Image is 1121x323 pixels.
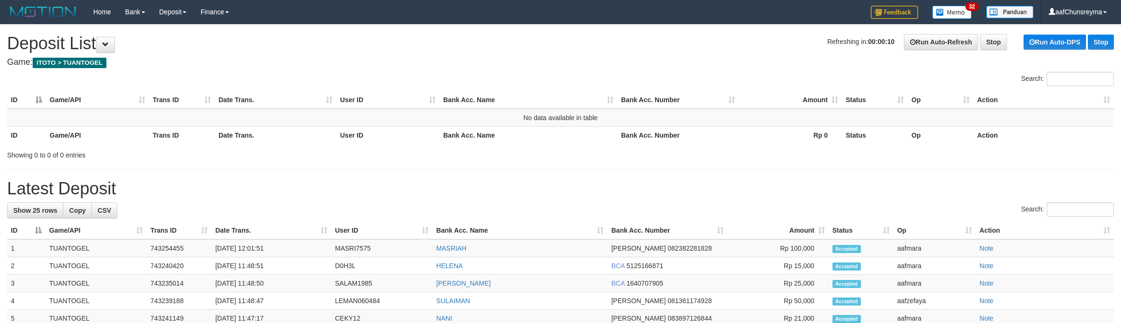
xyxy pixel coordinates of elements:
[727,222,829,239] th: Amount: activate to sort column ascending
[436,314,452,322] a: NANI
[46,91,149,109] th: Game/API: activate to sort column ascending
[727,292,829,310] td: Rp 50,000
[331,275,432,292] td: SALAM1985
[980,34,1007,50] a: Stop
[97,207,111,214] span: CSV
[868,38,894,45] strong: 00:00:10
[215,126,336,144] th: Date Trans.
[668,244,712,252] span: Copy 082382281828 to clipboard
[91,202,117,218] a: CSV
[215,91,336,109] th: Date Trans.: activate to sort column ascending
[336,126,439,144] th: User ID
[69,207,86,214] span: Copy
[980,279,994,287] a: Note
[973,91,1114,109] th: Action: activate to sort column ascending
[739,91,842,109] th: Amount: activate to sort column ascending
[331,222,432,239] th: User ID: activate to sort column ascending
[7,202,63,218] a: Show 25 rows
[908,91,973,109] th: Op: activate to sort column ascending
[668,297,712,305] span: Copy 081361174928 to clipboard
[211,292,331,310] td: [DATE] 11:48:47
[147,239,211,257] td: 743254455
[871,6,918,19] img: Feedback.jpg
[336,91,439,109] th: User ID: activate to sort column ascending
[45,292,147,310] td: TUANTOGEL
[893,222,976,239] th: Op: activate to sort column ascending
[7,239,45,257] td: 1
[45,257,147,275] td: TUANTOGEL
[436,279,490,287] a: [PERSON_NAME]
[147,292,211,310] td: 743239188
[932,6,972,19] img: Button%20Memo.svg
[832,245,861,253] span: Accepted
[617,126,739,144] th: Bank Acc. Number
[1021,72,1114,86] label: Search:
[832,315,861,323] span: Accepted
[893,292,976,310] td: aafzefaya
[832,280,861,288] span: Accepted
[908,126,973,144] th: Op
[980,262,994,270] a: Note
[432,222,607,239] th: Bank Acc. Name: activate to sort column ascending
[436,244,466,252] a: MASRIAH
[7,292,45,310] td: 4
[45,222,147,239] th: Game/API: activate to sort column ascending
[727,257,829,275] td: Rp 15,000
[7,222,45,239] th: ID: activate to sort column descending
[893,275,976,292] td: aafmara
[7,126,46,144] th: ID
[7,109,1114,127] td: No data available in table
[617,91,739,109] th: Bank Acc. Number: activate to sort column ascending
[980,314,994,322] a: Note
[46,126,149,144] th: Game/API
[829,222,893,239] th: Status: activate to sort column ascending
[211,257,331,275] td: [DATE] 11:48:51
[611,314,666,322] span: [PERSON_NAME]
[45,275,147,292] td: TUANTOGEL
[668,314,712,322] span: Copy 083897126844 to clipboard
[842,126,908,144] th: Status
[436,262,463,270] a: HELENA
[211,222,331,239] th: Date Trans.: activate to sort column ascending
[980,244,994,252] a: Note
[832,262,861,271] span: Accepted
[727,275,829,292] td: Rp 25,000
[7,5,79,19] img: MOTION_logo.png
[1047,202,1114,217] input: Search:
[7,179,1114,198] h1: Latest Deposit
[331,239,432,257] td: MASRI7575
[965,2,978,11] span: 32
[626,262,663,270] span: Copy 5125166871 to clipboard
[611,297,666,305] span: [PERSON_NAME]
[727,239,829,257] td: Rp 100,000
[1088,35,1114,50] a: Stop
[739,126,842,144] th: Rp 0
[436,297,470,305] a: SULAIMAN
[439,91,617,109] th: Bank Acc. Name: activate to sort column ascending
[147,275,211,292] td: 743235014
[832,297,861,306] span: Accepted
[331,292,432,310] td: LEMAN060484
[626,279,663,287] span: Copy 1640707905 to clipboard
[1047,72,1114,86] input: Search:
[7,275,45,292] td: 3
[976,222,1114,239] th: Action: activate to sort column ascending
[980,297,994,305] a: Note
[331,257,432,275] td: D0H3L
[45,239,147,257] td: TUANTOGEL
[147,222,211,239] th: Trans ID: activate to sort column ascending
[211,275,331,292] td: [DATE] 11:48:50
[439,126,617,144] th: Bank Acc. Name
[147,257,211,275] td: 743240420
[149,126,215,144] th: Trans ID
[7,147,460,160] div: Showing 0 to 0 of 0 entries
[893,257,976,275] td: aafmara
[973,126,1114,144] th: Action
[63,202,92,218] a: Copy
[149,91,215,109] th: Trans ID: activate to sort column ascending
[211,239,331,257] td: [DATE] 12:01:51
[611,279,624,287] span: BCA
[7,257,45,275] td: 2
[607,222,727,239] th: Bank Acc. Number: activate to sort column ascending
[33,58,106,68] span: ITOTO > TUANTOGEL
